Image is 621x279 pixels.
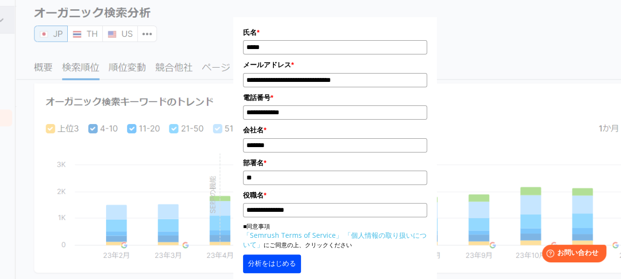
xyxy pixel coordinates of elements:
[243,125,427,135] label: 会社名
[243,254,301,273] button: 分析をはじめる
[243,222,427,250] p: ■同意事項 にご同意の上、クリックください
[534,241,610,268] iframe: Help widget launcher
[243,59,427,70] label: メールアドレス
[243,230,427,249] a: 「個人情報の取り扱いについて」
[243,230,343,240] a: 「Semrush Terms of Service」
[243,157,427,168] label: 部署名
[243,27,427,38] label: 氏名
[243,92,427,103] label: 電話番号
[243,190,427,201] label: 役職名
